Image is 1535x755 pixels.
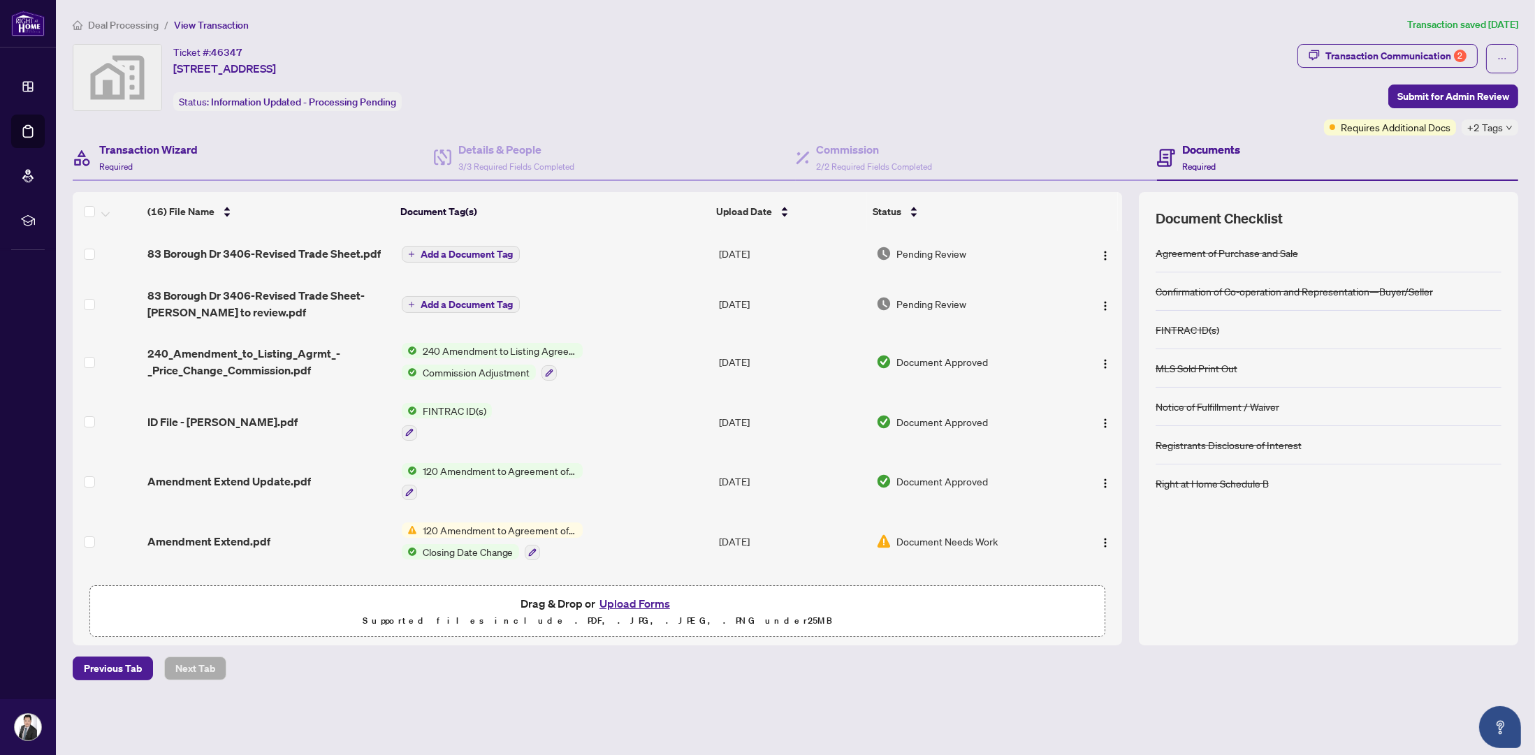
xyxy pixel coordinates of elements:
[1156,284,1433,299] div: Confirmation of Co-operation and Representation—Buyer/Seller
[713,276,871,332] td: [DATE]
[408,301,415,308] span: plus
[90,586,1105,638] span: Drag & Drop orUpload FormsSupported files include .PDF, .JPG, .JPEG, .PNG under25MB
[395,192,711,231] th: Document Tag(s)
[402,295,520,314] button: Add a Document Tag
[1100,418,1111,429] img: Logo
[417,365,536,380] span: Commission Adjustment
[1100,478,1111,489] img: Logo
[713,332,871,392] td: [DATE]
[1341,119,1450,135] span: Requires Additional Docs
[417,403,492,418] span: FINTRAC ID(s)
[147,533,270,550] span: Amendment Extend.pdf
[99,613,1096,629] p: Supported files include .PDF, .JPG, .JPEG, .PNG under 25 MB
[897,296,967,311] span: Pending Review
[1156,437,1302,453] div: Registrants Disclosure of Interest
[817,141,933,158] h4: Commission
[421,249,514,259] span: Add a Document Tag
[1479,706,1521,748] button: Open asap
[73,20,82,30] span: home
[142,192,395,231] th: (16) File Name
[1100,537,1111,548] img: Logo
[713,452,871,512] td: [DATE]
[15,714,41,740] img: Profile Icon
[211,96,396,108] span: Information Updated - Processing Pending
[402,296,520,313] button: Add a Document Tag
[417,343,583,358] span: 240 Amendment to Listing Agreement - Authority to Offer for Sale Price Change/Extension/Amendment(s)
[417,522,583,538] span: 120 Amendment to Agreement of Purchase and Sale
[1156,399,1279,414] div: Notice of Fulfillment / Waiver
[402,403,417,418] img: Status Icon
[1094,470,1116,492] button: Logo
[897,534,998,549] span: Document Needs Work
[147,287,390,321] span: 83 Borough Dr 3406-Revised Trade Sheet-[PERSON_NAME] to review.pdf
[897,354,989,369] span: Document Approved
[873,204,901,219] span: Status
[876,246,892,261] img: Document Status
[402,343,583,381] button: Status Icon240 Amendment to Listing Agreement - Authority to Offer for Sale Price Change/Extensio...
[1100,358,1111,369] img: Logo
[211,46,242,59] span: 46347
[458,141,574,158] h4: Details & People
[402,463,417,478] img: Status Icon
[1407,17,1518,33] article: Transaction saved [DATE]
[147,473,311,490] span: Amendment Extend Update.pdf
[164,17,168,33] li: /
[84,657,142,680] span: Previous Tab
[1156,209,1283,228] span: Document Checklist
[897,474,989,489] span: Document Approved
[1397,85,1509,108] span: Submit for Admin Review
[73,657,153,680] button: Previous Tab
[402,403,492,441] button: Status IconFINTRAC ID(s)
[402,343,417,358] img: Status Icon
[173,60,276,77] span: [STREET_ADDRESS]
[1156,360,1237,376] div: MLS Sold Print Out
[1100,300,1111,311] img: Logo
[1454,50,1467,62] div: 2
[417,544,519,559] span: Closing Date Change
[876,296,892,311] img: Document Status
[1094,411,1116,433] button: Logo
[716,204,772,219] span: Upload Date
[1094,530,1116,552] button: Logo
[595,594,674,613] button: Upload Forms
[402,544,417,559] img: Status Icon
[173,92,402,111] div: Status:
[402,245,520,263] button: Add a Document Tag
[876,414,892,430] img: Document Status
[402,365,417,380] img: Status Icon
[1100,250,1111,261] img: Logo
[711,192,867,231] th: Upload Date
[1388,85,1518,108] button: Submit for Admin Review
[147,245,381,262] span: 83 Borough Dr 3406-Revised Trade Sheet.pdf
[408,251,415,258] span: plus
[147,345,390,379] span: 240_Amendment_to_Listing_Agrmt_-_Price_Change_Commission.pdf
[1156,245,1298,261] div: Agreement of Purchase and Sale
[1325,45,1467,67] div: Transaction Communication
[1506,124,1513,131] span: down
[1182,141,1240,158] h4: Documents
[1094,293,1116,315] button: Logo
[458,161,574,172] span: 3/3 Required Fields Completed
[713,571,871,631] td: [DATE]
[876,354,892,369] img: Document Status
[174,19,249,31] span: View Transaction
[147,413,298,430] span: ID File - [PERSON_NAME].pdf
[164,657,226,680] button: Next Tab
[402,246,520,263] button: Add a Document Tag
[1094,351,1116,373] button: Logo
[402,463,583,501] button: Status Icon120 Amendment to Agreement of Purchase and Sale
[402,522,417,538] img: Status Icon
[1467,119,1503,135] span: +2 Tags
[417,463,583,478] span: 120 Amendment to Agreement of Purchase and Sale
[817,161,933,172] span: 2/2 Required Fields Completed
[1156,476,1269,491] div: Right at Home Schedule B
[713,392,871,452] td: [DATE]
[88,19,159,31] span: Deal Processing
[867,192,1063,231] th: Status
[173,44,242,60] div: Ticket #:
[897,246,967,261] span: Pending Review
[402,522,583,560] button: Status Icon120 Amendment to Agreement of Purchase and SaleStatus IconClosing Date Change
[1497,54,1507,64] span: ellipsis
[713,511,871,571] td: [DATE]
[897,414,989,430] span: Document Approved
